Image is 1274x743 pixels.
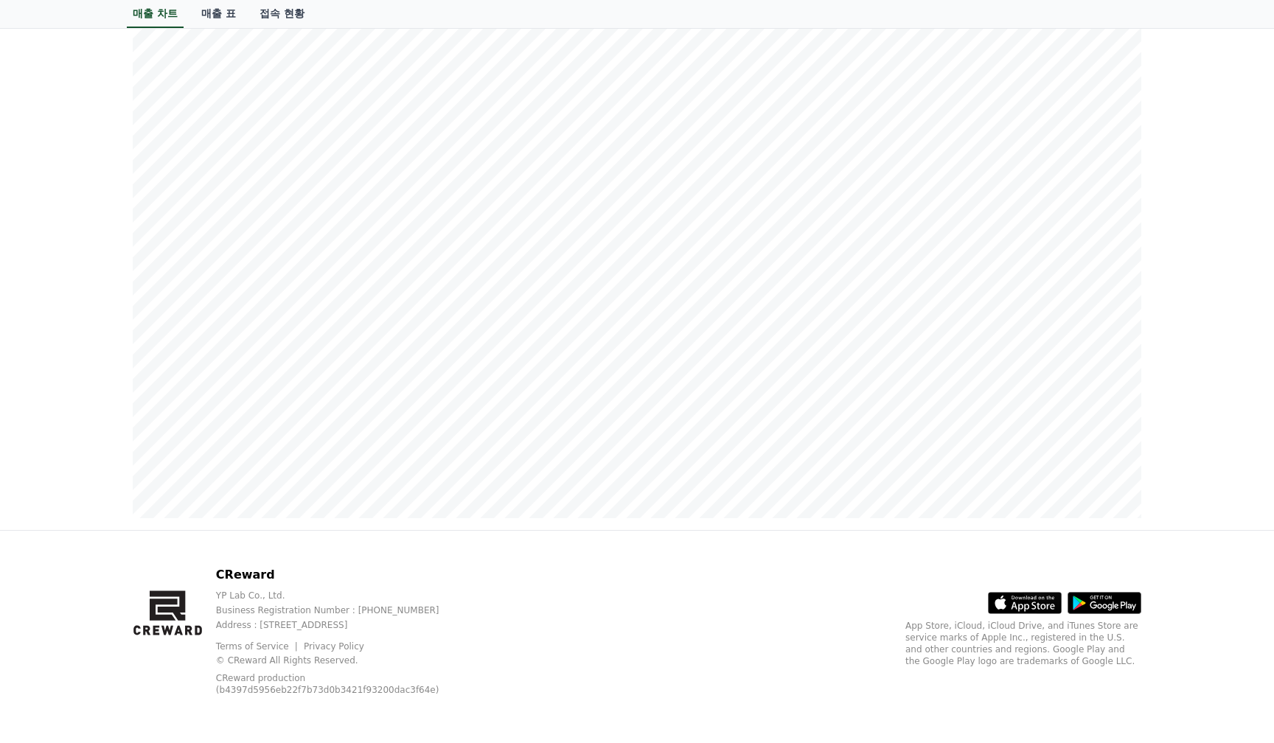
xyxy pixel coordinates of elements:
a: Privacy Policy [304,641,364,652]
span: Settings [218,489,254,501]
p: CReward [216,566,475,584]
p: Business Registration Number : [PHONE_NUMBER] [216,604,475,616]
p: CReward production (b4397d5956eb22f7b73d0b3421f93200dac3f64e) [216,672,452,696]
a: Messages [97,467,190,504]
p: © CReward All Rights Reserved. [216,655,475,666]
a: Terms of Service [216,641,300,652]
a: Home [4,467,97,504]
p: YP Lab Co., Ltd. [216,590,475,601]
span: Home [38,489,63,501]
a: Settings [190,467,283,504]
p: Address : [STREET_ADDRESS] [216,619,475,631]
span: Messages [122,490,166,502]
p: App Store, iCloud, iCloud Drive, and iTunes Store are service marks of Apple Inc., registered in ... [905,620,1141,667]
